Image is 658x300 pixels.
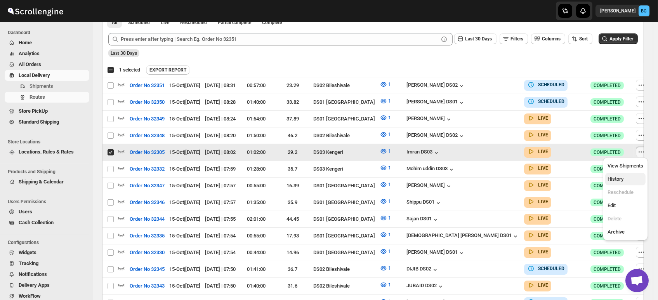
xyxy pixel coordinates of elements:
[538,99,564,104] b: SCHEDULED
[388,98,391,104] span: 1
[406,166,455,173] div: Mohim uddin DS03
[388,265,391,271] span: 1
[639,5,649,16] span: Brajesh Giri
[6,1,64,21] img: ScrollEngine
[125,163,169,175] button: Order No 32332
[527,114,548,122] button: LIVE
[500,33,528,44] button: Filters
[130,148,165,156] span: Order No 32305
[406,182,453,190] div: [PERSON_NAME]
[169,149,200,155] span: 15-Oct | [DATE]
[388,215,391,221] span: 1
[277,132,309,140] div: 46.2
[169,116,200,122] span: 15-Oct | [DATE]
[375,162,396,174] button: 1
[531,33,565,44] button: Columns
[313,215,375,223] div: DS01 [GEOGRAPHIC_DATA]
[538,283,548,288] b: LIVE
[375,78,396,91] button: 1
[19,271,47,277] span: Notifications
[568,33,592,44] button: Sort
[594,149,621,155] span: COMPLETED
[130,132,165,140] span: Order No 32348
[406,82,465,90] button: [PERSON_NAME] DS02
[169,82,200,88] span: 15-Oct | [DATE]
[121,33,439,45] input: Press enter after typing | Search Eg. Order No 32351
[388,81,391,87] span: 1
[128,19,150,26] span: Scheduled
[527,198,548,206] button: LIVE
[388,148,391,154] span: 1
[205,82,236,89] div: [DATE] | 08:31
[5,81,89,92] button: Shipments
[277,232,309,240] div: 17.93
[406,115,453,123] button: [PERSON_NAME]
[240,199,272,206] div: 01:35:00
[538,216,548,221] b: LIVE
[169,183,200,188] span: 15-Oct | [DATE]
[5,147,89,157] button: Locations, Rules & Rates
[608,163,643,169] span: View Shipments
[388,198,391,204] span: 1
[240,98,272,106] div: 01:40:00
[205,98,236,106] div: [DATE] | 08:28
[169,199,200,205] span: 15-Oct | [DATE]
[609,36,633,42] span: Apply Filter
[277,215,309,223] div: 44.45
[594,199,621,206] span: COMPLETED
[594,82,621,89] span: COMPLETED
[125,96,169,108] button: Order No 32350
[388,248,391,254] span: 1
[595,5,650,17] button: User menu
[5,206,89,217] button: Users
[406,283,444,290] div: JUBAID DS02
[375,195,396,208] button: 1
[130,82,165,89] span: Order No 32351
[313,199,375,206] div: DS01 [GEOGRAPHIC_DATA]
[19,179,64,185] span: Shipping & Calendar
[625,269,649,292] div: Open chat
[205,215,236,223] div: [DATE] | 07:55
[406,99,465,106] button: [PERSON_NAME] DS01
[527,248,548,256] button: LIVE
[125,79,169,92] button: Order No 32351
[277,249,309,256] div: 14.96
[277,199,309,206] div: 35.9
[262,19,282,26] span: Complete
[130,98,165,106] span: Order No 32350
[608,202,616,208] span: Edit
[527,81,564,89] button: SCHEDULED
[375,245,396,258] button: 1
[205,249,236,256] div: [DATE] | 07:54
[527,148,548,155] button: LIVE
[527,231,548,239] button: LIVE
[608,229,625,235] span: Archive
[125,113,169,125] button: Order No 32349
[30,94,45,100] span: Routes
[608,189,634,195] span: Reschedule
[542,36,561,42] span: Columns
[146,65,189,75] button: EXPORT REPORT
[527,281,548,289] button: LIVE
[277,82,309,89] div: 23.29
[19,260,38,266] span: Tracking
[240,115,272,123] div: 01:54:00
[125,146,169,159] button: Order No 32305
[594,233,621,239] span: COMPLETED
[538,132,548,138] b: LIVE
[388,232,391,237] span: 1
[125,230,169,242] button: Order No 32335
[538,82,564,87] b: SCHEDULED
[277,98,309,106] div: 33.82
[218,19,251,26] span: Partial complete
[19,209,32,215] span: Users
[406,216,439,223] div: Sajan DS01
[406,199,442,207] button: Shippu DS01
[594,133,621,139] span: COMPLETED
[5,176,89,187] button: Shipping & Calendar
[8,169,89,175] span: Products and Shipping
[388,181,391,187] span: 1
[169,166,200,172] span: 15-Oct | [DATE]
[130,265,165,273] span: Order No 32345
[205,148,236,156] div: [DATE] | 08:02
